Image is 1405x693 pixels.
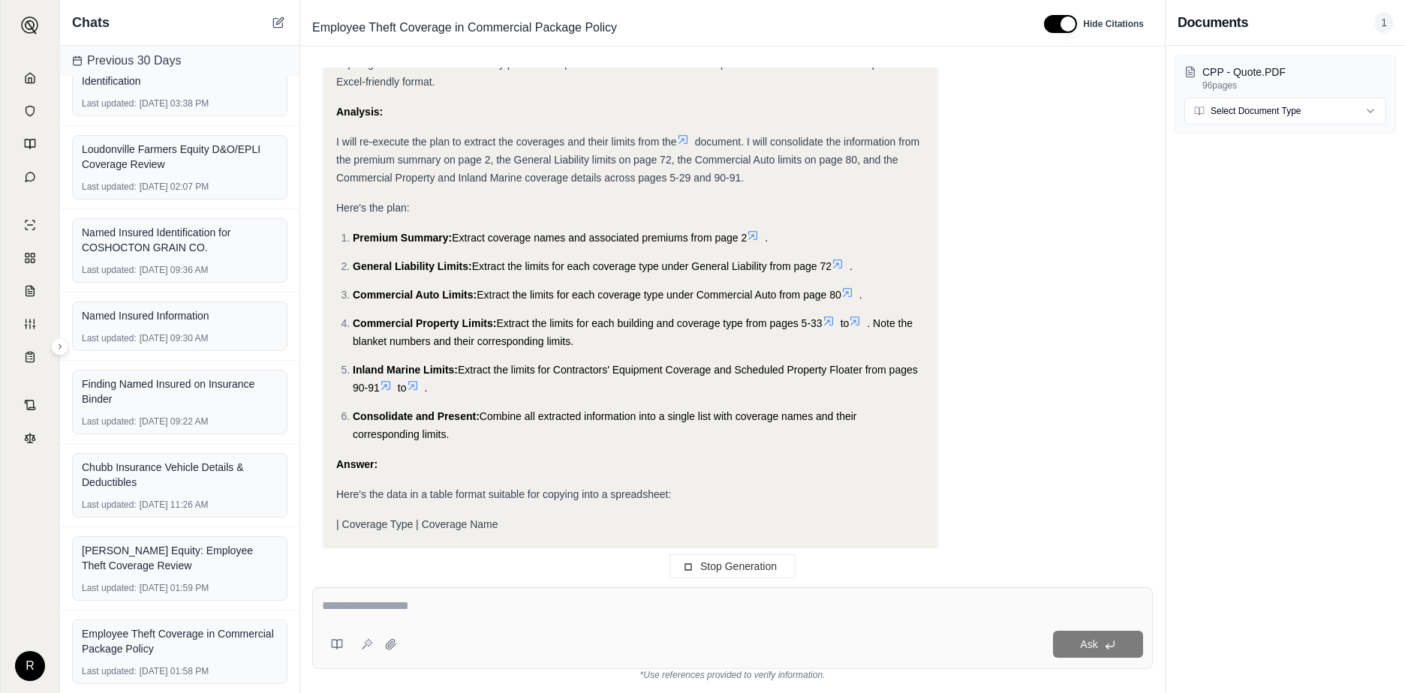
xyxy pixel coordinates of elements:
span: Last updated: [82,665,137,677]
div: [DATE] 01:58 PM [82,665,278,677]
span: Last updated: [82,582,137,594]
button: New Chat [269,13,287,31]
span: General Liability Limits: [353,260,472,272]
span: . [859,289,862,301]
span: Extract coverage names and associated premiums from page 2 [452,232,747,244]
span: Ask [1080,638,1097,650]
span: Extract the limits for each coverage type under Commercial Auto from page 80 [477,289,841,301]
span: Last updated: [82,332,137,344]
span: document. I will consolidate the information from the premium summary on page 2, the General Liab... [336,136,919,184]
span: Last updated: [82,97,137,109]
div: [DATE] 11:26 AM [82,499,278,511]
a: Single Policy [10,210,50,240]
a: Contract Analysis [10,390,50,420]
span: Chats [72,12,110,33]
h3: Documents [1178,12,1248,33]
a: Policy Comparisons [10,243,50,273]
span: Last updated: [82,415,137,427]
div: [DATE] 09:22 AM [82,415,278,427]
div: Named Insured Information [82,308,278,323]
span: Last updated: [82,264,137,276]
a: Claim Coverage [10,276,50,306]
span: Commercial Auto Limits: [353,289,477,301]
a: Prompt Library [10,129,50,159]
span: Hide Citations [1083,18,1144,30]
span: Combine all extracted information into a single list with coverage names and their corresponding ... [353,410,857,440]
div: Previous 30 Days [60,46,299,76]
div: [PERSON_NAME] Equity: Employee Theft Coverage Review [82,543,278,573]
span: Here's the plan: [336,202,410,214]
div: [DATE] 02:07 PM [82,181,278,193]
span: I will re-execute the plan to extract the coverages and their limits from the [336,136,677,148]
span: Premium Summary: [353,232,452,244]
span: 1 [1375,12,1393,33]
span: Extract the limits for Contractors' Equipment Coverage and Scheduled Property Floater from pages ... [353,364,918,394]
div: [DATE] 09:36 AM [82,264,278,276]
span: . [425,382,428,394]
span: Last updated: [82,499,137,511]
a: Coverage Table [10,342,50,372]
div: Loudonville Farmers Equity D&O/EPLI Coverage Review [82,142,278,172]
span: to [841,317,850,329]
span: | Coverage Type | Coverage Name [336,518,498,530]
span: Here's the data in a table format suitable for copying into a spreadsheet: [336,488,671,500]
p: 96 pages [1202,79,1386,91]
button: Stop Generation [669,554,796,578]
a: Custom Report [10,309,50,339]
button: Ask [1053,631,1143,658]
div: Finding Named Insured on Insurance Binder [82,376,278,406]
a: Home [10,63,50,93]
button: Expand sidebar [15,10,45,40]
a: Documents Vault [10,96,50,126]
a: Chat [10,162,50,192]
p: CPP - Quote.PDF [1202,64,1386,79]
div: [DATE] 01:59 PM [82,582,278,594]
a: Legal Search Engine [10,423,50,453]
div: *Use references provided to verify information. [312,669,1153,681]
span: . [765,232,768,244]
div: Named Insured Identification for COSHOCTON GRAIN CO. [82,225,278,255]
span: I apologize for the lack of data in my previous response. I will correct that now and provide the... [336,58,906,88]
div: [DATE] 03:38 PM [82,97,278,109]
span: Commercial Property Limits: [353,317,496,329]
img: Expand sidebar [21,16,39,34]
div: R [15,651,45,681]
span: Stop Generation [700,560,777,572]
div: [DATE] 09:30 AM [82,332,278,344]
div: Edit Title [306,16,1026,40]
span: Employee Theft Coverage in Commercial Package Policy [306,16,623,40]
span: to [398,382,407,394]
strong: Answer: [336,458,378,470]
span: Extract the limits for each coverage type under General Liability from page 72 [472,260,832,272]
span: Inland Marine Limits: [353,364,458,376]
button: CPP - Quote.PDF96pages [1184,64,1386,91]
div: Chubb Insurance Vehicle Details & Deductibles [82,460,278,490]
span: Last updated: [82,181,137,193]
strong: Analysis: [336,106,383,118]
span: Consolidate and Present: [353,410,480,422]
div: Employee Theft Coverage in Commercial Package Policy [82,626,278,656]
span: Extract the limits for each building and coverage type from pages 5-33 [496,317,822,329]
span: . [850,260,853,272]
span: . Note the blanket numbers and their corresponding limits. [353,317,913,347]
button: Expand sidebar [51,337,69,355]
